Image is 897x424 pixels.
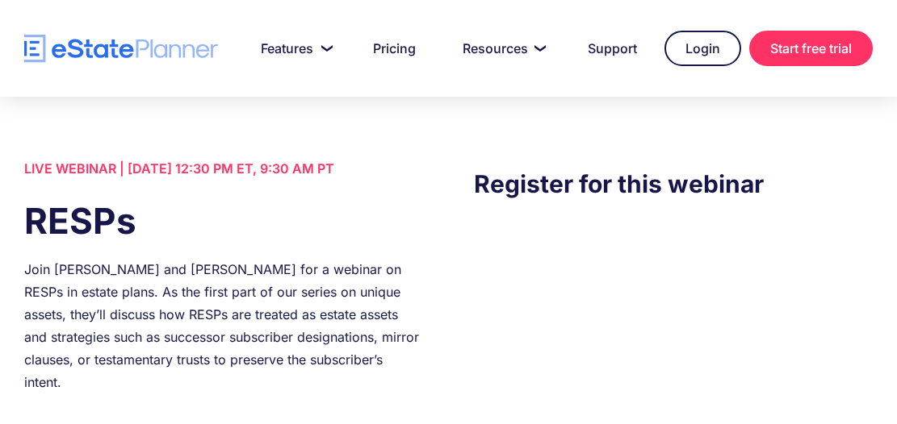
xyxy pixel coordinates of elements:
[24,35,218,63] a: home
[241,32,346,64] a: Features
[443,32,560,64] a: Resources
[474,165,873,202] h3: Register for this webinar
[24,196,423,246] h1: RESPs
[664,31,741,66] a: Login
[568,32,656,64] a: Support
[354,32,435,64] a: Pricing
[24,258,423,393] div: Join [PERSON_NAME] and [PERSON_NAME] for a webinar on RESPs in estate plans. As the first part of...
[24,157,423,180] div: LIVE WEBINAR | [DATE] 12:30 PM ET, 9:30 AM PT
[749,31,873,66] a: Start free trial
